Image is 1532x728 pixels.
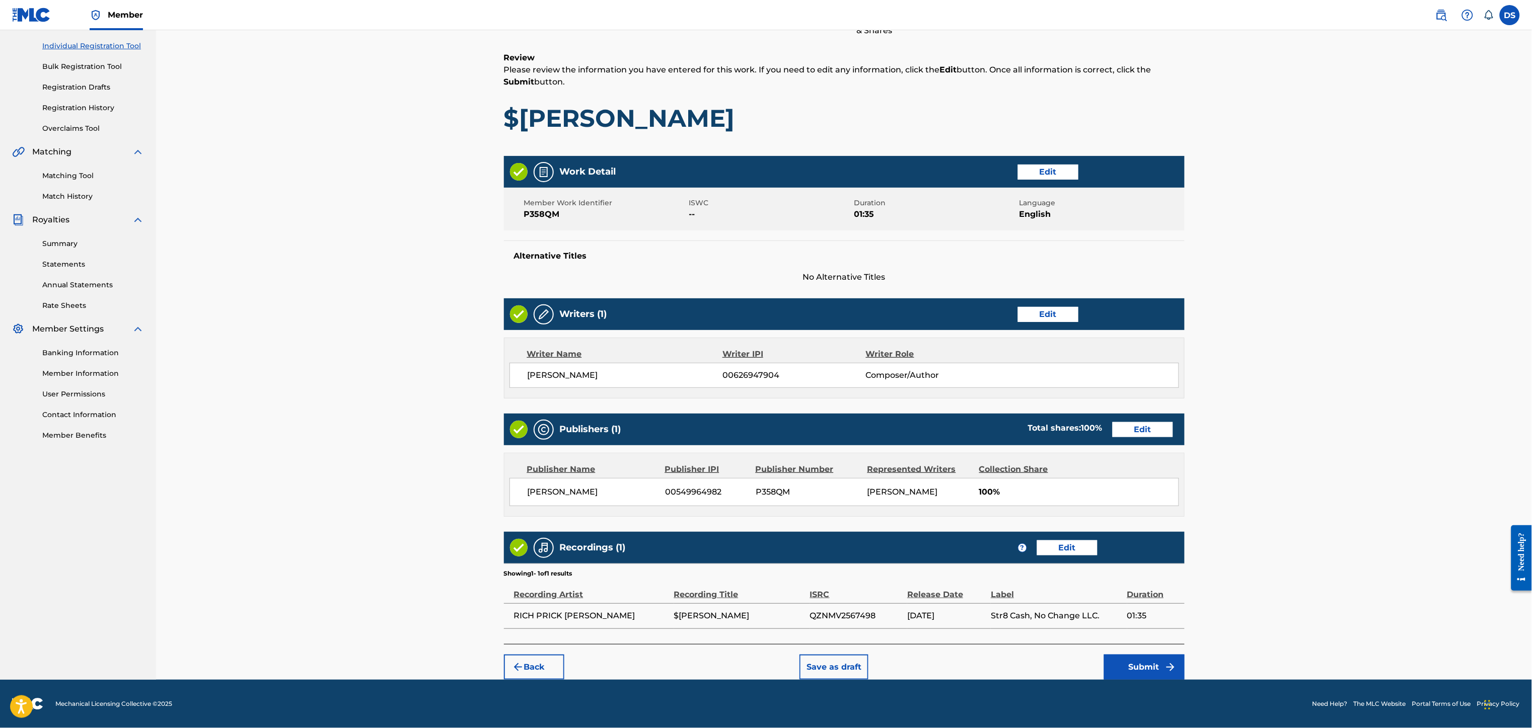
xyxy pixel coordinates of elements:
button: Submit [1104,655,1185,680]
a: User Permissions [42,389,144,399]
h6: Review [504,52,1185,64]
div: Total shares: [1028,422,1103,434]
h1: $[PERSON_NAME] [504,103,1185,133]
img: Publishers [538,424,550,436]
img: Valid [510,305,528,323]
span: -- [689,208,852,220]
img: expand [132,323,144,335]
button: Edit [1018,307,1078,322]
span: ISWC [689,198,852,208]
img: Valid [510,163,528,181]
h5: Recordings (1) [560,542,626,553]
div: Publisher Name [527,463,658,475]
div: Collection Share [979,463,1077,475]
img: search [1435,9,1447,21]
div: Recording Title [674,578,805,601]
h5: Alternative Titles [514,251,1175,261]
img: expand [132,146,144,158]
img: Work Detail [538,166,550,178]
iframe: Resource Center [1504,517,1532,598]
div: Publisher Number [756,463,860,475]
h5: Writers (1) [560,308,607,320]
div: Notifications [1484,10,1494,20]
span: 00626947904 [722,369,865,381]
button: Edit [1113,422,1173,437]
img: Top Rightsholder [90,9,102,21]
span: Member Work Identifier [524,198,687,208]
a: Privacy Policy [1477,699,1520,708]
span: 00549964982 [665,486,748,498]
span: 01:35 [1127,610,1180,622]
a: Need Help? [1312,699,1348,708]
span: [DATE] [907,610,986,622]
span: P358QM [524,208,687,220]
a: Registration Drafts [42,82,144,93]
button: Edit [1018,165,1078,180]
div: Writer Role [866,348,996,360]
span: Member Settings [32,323,104,335]
strong: Edit [940,65,957,74]
span: English [1019,208,1182,220]
span: 01:35 [854,208,1017,220]
div: Label [991,578,1122,601]
strong: Submit [504,77,535,87]
span: Royalties [32,214,69,226]
img: Recordings [538,542,550,554]
span: No Alternative Titles [504,271,1185,283]
a: Public Search [1431,5,1451,25]
a: Banking Information [42,348,144,358]
img: Valid [510,539,528,556]
h5: Work Detail [560,166,616,178]
span: $[PERSON_NAME] [674,610,805,622]
div: Publisher IPI [665,463,748,475]
div: User Menu [1500,5,1520,25]
span: Composer/Author [866,369,996,381]
a: Match History [42,191,144,202]
a: Matching Tool [42,171,144,181]
a: Bulk Registration Tool [42,61,144,72]
div: Represented Writers [867,463,972,475]
div: Writer IPI [722,348,866,360]
div: ISRC [810,578,902,601]
span: QZNMV2567498 [810,610,902,622]
h5: Publishers (1) [560,424,621,435]
a: Portal Terms of Use [1412,699,1471,708]
img: Writers [538,308,550,320]
img: Member Settings [12,323,24,335]
img: Valid [510,421,528,438]
a: Individual Registration Tool [42,41,144,51]
div: Release Date [907,578,986,601]
span: 100% [979,486,1179,498]
span: [PERSON_NAME] [528,369,723,381]
a: Overclaims Tool [42,123,144,134]
img: logo [12,698,43,710]
a: Contact Information [42,410,144,420]
span: Matching [32,146,71,158]
button: Back [504,655,564,680]
span: Language [1019,198,1182,208]
div: Recording Artist [514,578,669,601]
img: f7272a7cc735f4ea7f67.svg [1164,661,1177,673]
a: Member Benefits [42,430,144,441]
div: Duration [1127,578,1180,601]
span: Str8 Cash, No Change LLC. [991,610,1122,622]
span: [PERSON_NAME] [528,486,658,498]
div: Drag [1485,690,1491,720]
p: Please review the information you have entered for this work. If you need to edit any information... [504,64,1185,88]
img: help [1462,9,1474,21]
button: Save as draft [799,655,868,680]
div: Writer Name [527,348,723,360]
img: Matching [12,146,25,158]
a: Rate Sheets [42,300,144,311]
a: Annual Statements [42,280,144,290]
button: Edit [1037,540,1098,555]
div: Help [1457,5,1478,25]
span: Member [108,9,143,21]
span: P358QM [756,486,860,498]
a: Registration History [42,103,144,113]
span: ? [1018,544,1027,552]
img: MLC Logo [12,8,51,22]
span: [PERSON_NAME] [867,487,938,497]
